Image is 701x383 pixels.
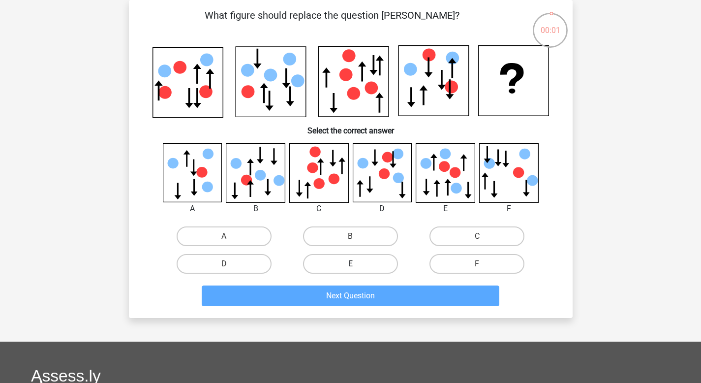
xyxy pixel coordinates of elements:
[155,203,230,215] div: A
[408,203,483,215] div: E
[145,118,557,135] h6: Select the correct answer
[345,203,420,215] div: D
[532,12,569,36] div: 00:01
[177,226,272,246] label: A
[145,8,520,37] p: What figure should replace the question [PERSON_NAME]?
[177,254,272,274] label: D
[429,254,524,274] label: F
[472,203,546,215] div: F
[303,226,398,246] label: B
[429,226,524,246] label: C
[202,286,499,306] button: Next Question
[218,203,293,215] div: B
[282,203,356,215] div: C
[303,254,398,274] label: E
